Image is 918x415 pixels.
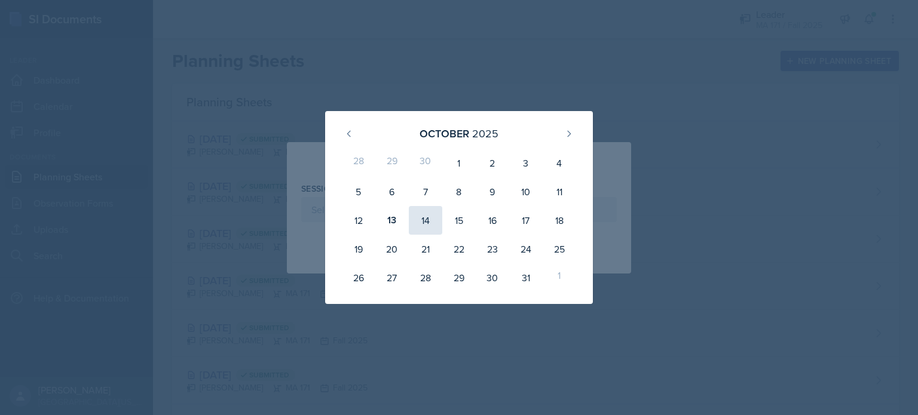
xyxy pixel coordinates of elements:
[342,263,375,292] div: 26
[509,177,543,206] div: 10
[420,125,469,142] div: October
[476,206,509,235] div: 16
[476,235,509,263] div: 23
[476,263,509,292] div: 30
[375,149,409,177] div: 29
[543,149,576,177] div: 4
[509,263,543,292] div: 31
[375,177,409,206] div: 6
[409,235,442,263] div: 21
[409,149,442,177] div: 30
[476,177,509,206] div: 9
[409,206,442,235] div: 14
[543,206,576,235] div: 18
[543,263,576,292] div: 1
[342,177,375,206] div: 5
[472,125,498,142] div: 2025
[342,206,375,235] div: 12
[543,177,576,206] div: 11
[375,235,409,263] div: 20
[342,149,375,177] div: 28
[342,235,375,263] div: 19
[375,206,409,235] div: 13
[476,149,509,177] div: 2
[442,206,476,235] div: 15
[442,177,476,206] div: 8
[442,263,476,292] div: 29
[509,235,543,263] div: 24
[409,263,442,292] div: 28
[409,177,442,206] div: 7
[442,235,476,263] div: 22
[509,149,543,177] div: 3
[375,263,409,292] div: 27
[442,149,476,177] div: 1
[509,206,543,235] div: 17
[543,235,576,263] div: 25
